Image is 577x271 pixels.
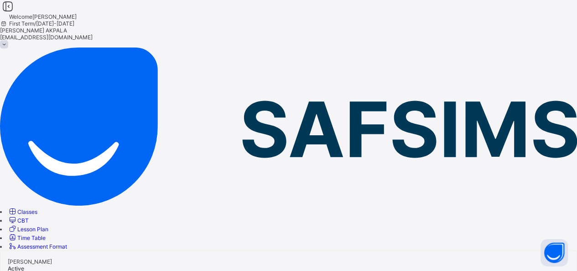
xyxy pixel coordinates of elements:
[9,13,77,20] span: Welcome [PERSON_NAME]
[8,217,29,224] a: CBT
[17,234,46,241] span: Time Table
[17,217,29,224] span: CBT
[17,226,48,233] span: Lesson Plan
[8,234,46,241] a: Time Table
[17,208,37,215] span: Classes
[8,258,52,265] span: [PERSON_NAME]
[17,243,67,250] span: Assessment Format
[8,243,67,250] a: Assessment Format
[8,226,48,233] a: Lesson Plan
[541,239,568,266] button: Open asap
[8,208,37,215] a: Classes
